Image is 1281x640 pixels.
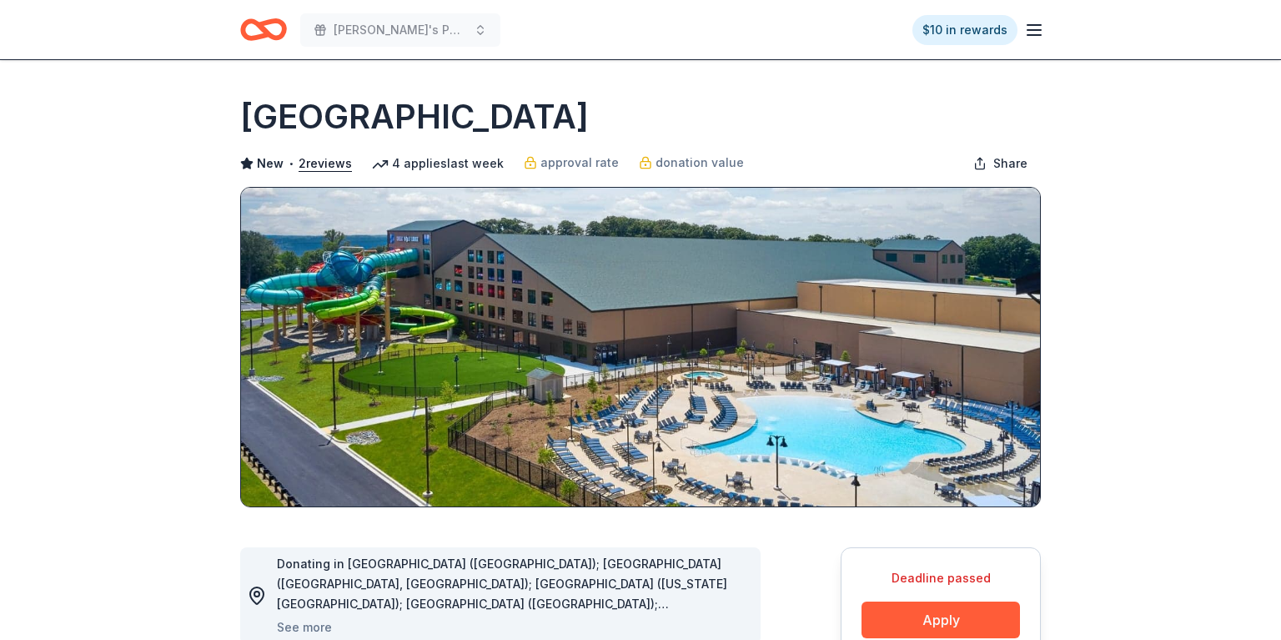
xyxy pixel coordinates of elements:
[540,153,619,173] span: approval rate
[240,10,287,49] a: Home
[300,13,500,47] button: [PERSON_NAME]'s Petals for Hope Annual Event
[240,93,589,140] h1: [GEOGRAPHIC_DATA]
[524,153,619,173] a: approval rate
[277,617,332,637] button: See more
[334,20,467,40] span: [PERSON_NAME]'s Petals for Hope Annual Event
[241,188,1040,506] img: Image for Great Wolf Lodge
[912,15,1017,45] a: $10 in rewards
[289,157,294,170] span: •
[257,154,284,174] span: New
[862,602,1020,638] button: Apply
[372,154,504,174] div: 4 applies last week
[862,568,1020,588] div: Deadline passed
[993,154,1027,174] span: Share
[656,153,744,173] span: donation value
[960,147,1041,180] button: Share
[639,153,744,173] a: donation value
[299,154,352,174] button: 2reviews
